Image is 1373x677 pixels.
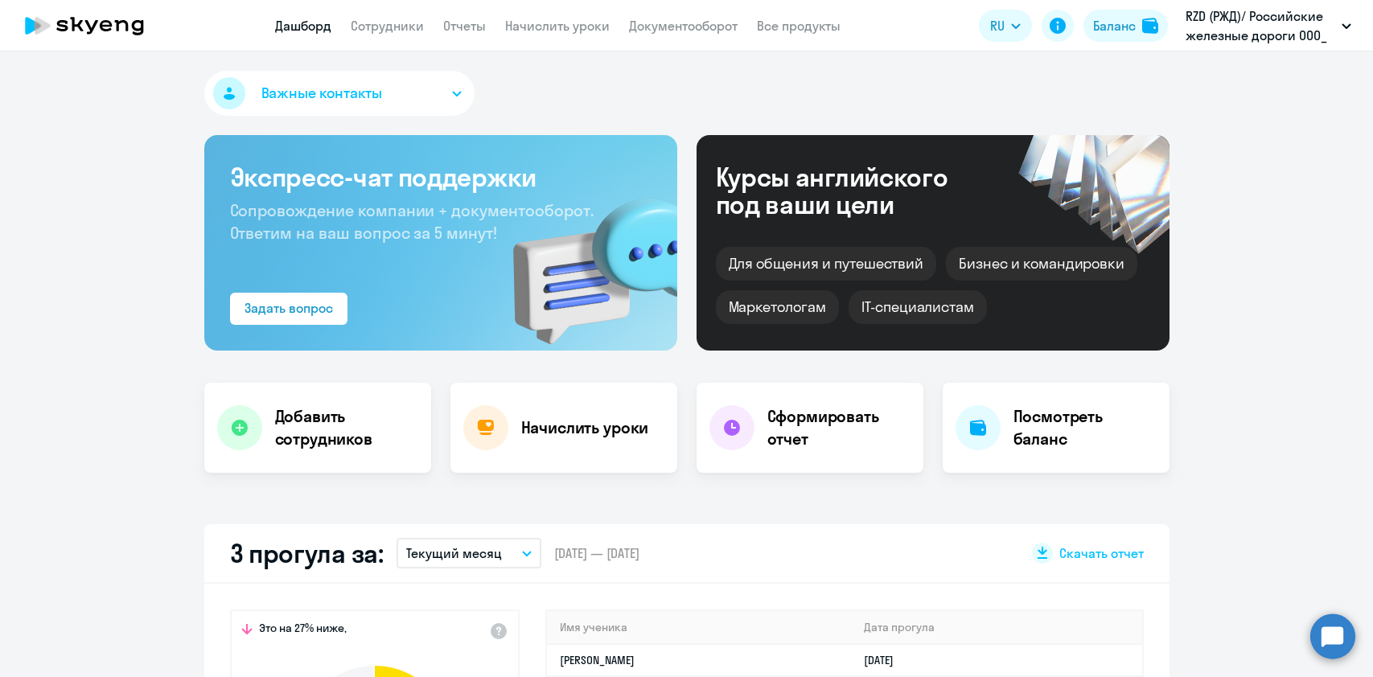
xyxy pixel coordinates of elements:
div: Бизнес и командировки [946,247,1137,281]
a: Документооборот [629,18,738,34]
a: Начислить уроки [505,18,610,34]
h3: Экспресс-чат поддержки [230,161,652,193]
img: balance [1142,18,1158,34]
a: Отчеты [443,18,486,34]
div: Баланс [1093,16,1136,35]
span: RU [990,16,1005,35]
a: Дашборд [275,18,331,34]
button: Балансbalance [1083,10,1168,42]
h4: Добавить сотрудников [275,405,418,450]
th: Дата прогула [851,611,1141,644]
a: [DATE] [864,653,906,667]
div: Маркетологам [716,290,839,324]
button: Важные контакты [204,71,475,116]
button: Задать вопрос [230,293,347,325]
div: Курсы английского под ваши цели [716,163,991,218]
button: Текущий месяц [397,538,541,568]
a: [PERSON_NAME] [560,653,635,667]
span: Сопровождение компании + документооборот. Ответим на ваш вопрос за 5 минут! [230,200,594,243]
p: Текущий месяц [406,544,502,563]
div: Для общения и путешествий [716,247,937,281]
th: Имя ученика [547,611,852,644]
h4: Начислить уроки [521,416,649,439]
a: Все продукты [757,18,841,34]
span: Это на 27% ниже, [259,621,347,640]
div: IT-специалистам [849,290,987,324]
span: Скачать отчет [1059,544,1144,562]
p: RZD (РЖД)/ Российские железные дороги ООО_ KAM, КОРПОРАТИВНЫЙ УНИВЕРСИТЕТ РЖД АНО ДПО [1186,6,1335,45]
button: RU [979,10,1032,42]
img: bg-img [490,170,677,351]
a: Сотрудники [351,18,424,34]
span: [DATE] — [DATE] [554,544,639,562]
div: Задать вопрос [245,298,333,318]
h2: 3 прогула за: [230,537,384,569]
h4: Сформировать отчет [767,405,911,450]
span: Важные контакты [261,83,382,104]
h4: Посмотреть баланс [1013,405,1157,450]
button: RZD (РЖД)/ Российские железные дороги ООО_ KAM, КОРПОРАТИВНЫЙ УНИВЕРСИТЕТ РЖД АНО ДПО [1178,6,1359,45]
